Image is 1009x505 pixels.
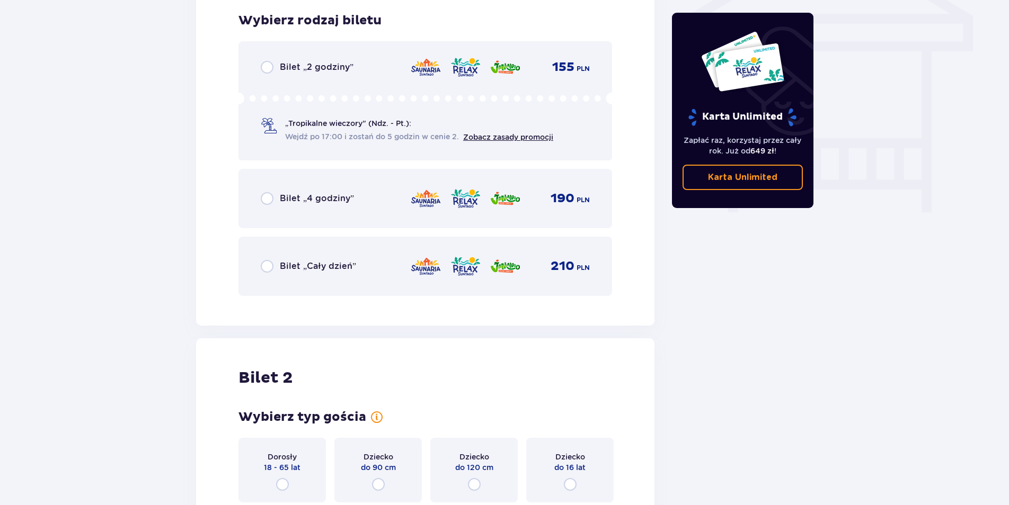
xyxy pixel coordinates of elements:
[750,147,774,155] span: 649 zł
[361,462,396,473] span: do 90 cm
[410,255,441,277] img: Saunaria
[450,255,481,277] img: Relax
[450,56,481,78] img: Relax
[683,135,803,156] p: Zapłać raz, korzystaj przez cały rok. Już od !
[555,452,585,462] span: Dziecko
[577,263,590,273] span: PLN
[410,56,441,78] img: Saunaria
[364,452,393,462] span: Dziecko
[463,133,553,141] a: Zobacz zasady promocji
[285,131,459,142] span: Wejdź po 17:00 i zostań do 5 godzin w cenie 2.
[268,452,297,462] span: Dorosły
[577,195,590,205] span: PLN
[551,258,574,274] span: 210
[280,61,353,73] span: Bilet „2 godziny”
[238,13,382,29] h3: Wybierz rodzaj biletu
[238,368,293,388] h2: Bilet 2
[701,31,785,92] img: Dwie karty całoroczne do Suntago z napisem 'UNLIMITED RELAX', na białym tle z tropikalnymi liśćmi...
[551,191,574,206] span: 190
[554,462,586,473] span: do 16 lat
[280,260,356,272] span: Bilet „Cały dzień”
[285,118,411,129] span: „Tropikalne wieczory" (Ndz. - Pt.):
[450,187,481,210] img: Relax
[490,56,521,78] img: Jamango
[410,187,441,210] img: Saunaria
[552,59,574,75] span: 155
[238,409,366,425] h3: Wybierz typ gościa
[687,108,798,127] p: Karta Unlimited
[280,193,354,204] span: Bilet „4 godziny”
[459,452,489,462] span: Dziecko
[577,64,590,74] span: PLN
[683,165,803,190] a: Karta Unlimited
[708,172,777,183] p: Karta Unlimited
[490,255,521,277] img: Jamango
[455,462,493,473] span: do 120 cm
[264,462,300,473] span: 18 - 65 lat
[490,187,521,210] img: Jamango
